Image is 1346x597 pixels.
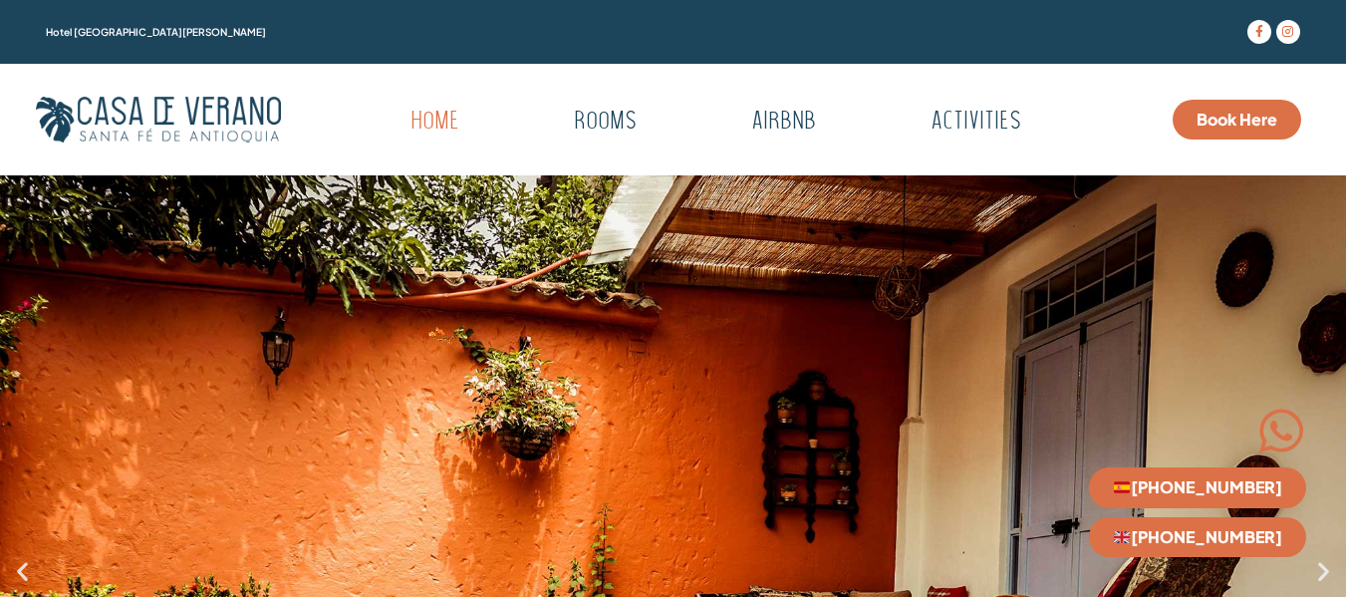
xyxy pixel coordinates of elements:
span: [PHONE_NUMBER] [1113,479,1282,495]
img: 🇬🇧 [1114,529,1130,545]
span: [PHONE_NUMBER] [1113,529,1282,545]
a: Airbnb [701,100,866,146]
a: 🇬🇧[PHONE_NUMBER] [1089,517,1306,557]
a: Rooms [524,100,686,146]
div: Next slide [1311,558,1336,583]
a: Book Here [1173,100,1301,140]
a: Activities [881,100,1071,146]
div: Previous slide [10,558,35,583]
a: Home [361,100,509,146]
h1: Hotel [GEOGRAPHIC_DATA][PERSON_NAME] [46,27,1065,37]
img: 🇪🇸 [1114,479,1130,495]
a: 🇪🇸[PHONE_NUMBER] [1089,467,1306,507]
span: Book Here [1197,112,1277,128]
